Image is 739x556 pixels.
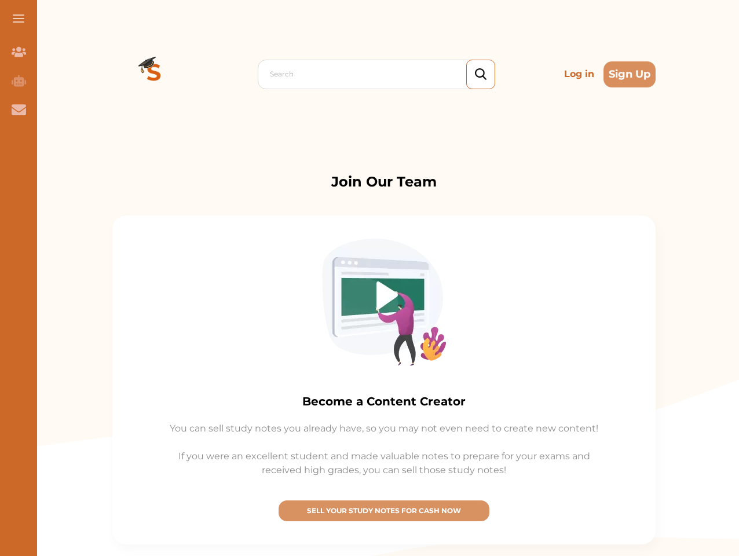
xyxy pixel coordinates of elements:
[284,506,484,516] p: SELL YOUR STUDY NOTES FOR CASH NOW
[475,68,486,81] img: search_icon
[112,422,656,477] p: You can sell study notes you already have, so you may not even need to create new content! If you...
[322,239,446,365] img: Creator-Image
[112,171,656,192] p: Join Our Team
[603,61,656,87] button: Sign Up
[112,32,196,116] img: Logo
[112,393,656,410] p: Become a Content Creator
[559,63,599,86] p: Log in
[279,500,489,521] button: [object Object]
